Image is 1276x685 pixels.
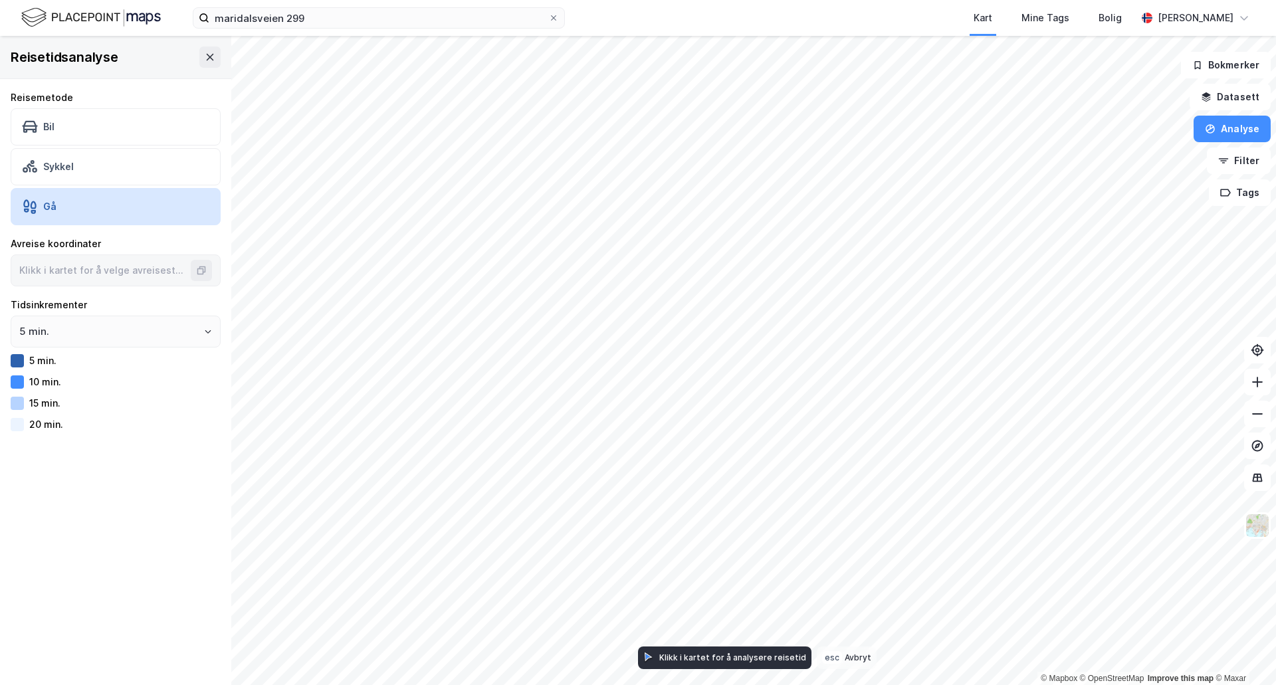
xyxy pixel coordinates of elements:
[1021,10,1069,26] div: Mine Tags
[1158,10,1233,26] div: [PERSON_NAME]
[1210,621,1276,685] iframe: Chat Widget
[1210,621,1276,685] div: Kontrollprogram for chat
[11,316,220,347] input: ClearOpen
[11,47,118,68] div: Reisetidsanalyse
[1209,179,1271,206] button: Tags
[11,236,221,252] div: Avreise koordinater
[1207,147,1271,174] button: Filter
[659,652,806,662] div: Klikk i kartet for å analysere reisetid
[845,652,871,662] div: Avbryt
[209,8,548,28] input: Søk på adresse, matrikkel, gårdeiere, leietakere eller personer
[1181,52,1271,78] button: Bokmerker
[1194,116,1271,142] button: Analyse
[1041,674,1077,683] a: Mapbox
[29,355,56,366] div: 5 min.
[11,297,221,313] div: Tidsinkrementer
[822,651,842,664] div: esc
[29,376,61,387] div: 10 min.
[29,397,60,409] div: 15 min.
[43,121,54,132] div: Bil
[11,255,193,286] input: Klikk i kartet for å velge avreisested
[203,326,213,337] button: Open
[21,6,161,29] img: logo.f888ab2527a4732fd821a326f86c7f29.svg
[1148,674,1214,683] a: Improve this map
[11,90,221,106] div: Reisemetode
[1099,10,1122,26] div: Bolig
[43,201,56,212] div: Gå
[29,419,63,430] div: 20 min.
[974,10,992,26] div: Kart
[1190,84,1271,110] button: Datasett
[43,161,74,172] div: Sykkel
[1080,674,1144,683] a: OpenStreetMap
[1245,513,1270,538] img: Z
